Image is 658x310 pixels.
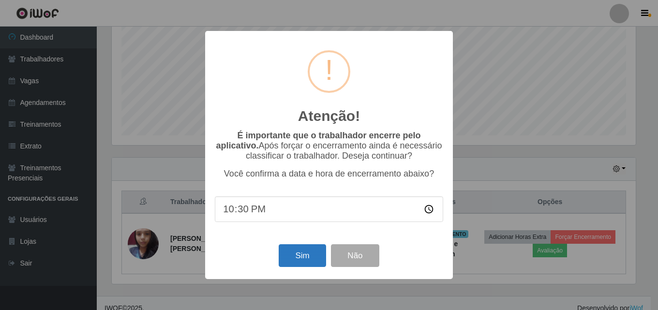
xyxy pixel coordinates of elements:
p: Após forçar o encerramento ainda é necessário classificar o trabalhador. Deseja continuar? [215,131,443,161]
b: É importante que o trabalhador encerre pelo aplicativo. [216,131,420,150]
p: Você confirma a data e hora de encerramento abaixo? [215,169,443,179]
button: Sim [279,244,326,267]
h2: Atenção! [298,107,360,125]
button: Não [331,244,379,267]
